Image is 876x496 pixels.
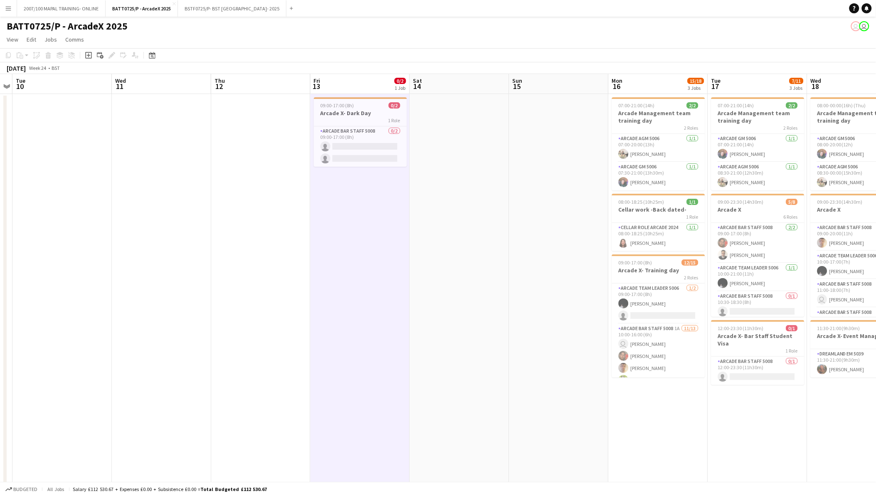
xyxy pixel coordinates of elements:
[711,357,804,385] app-card-role: Arcade Bar Staff 50080/112:00-23:30 (11h30m)
[809,81,822,91] span: 18
[786,199,798,205] span: 5/8
[511,81,523,91] span: 15
[711,109,804,124] h3: Arcade Management team training day
[612,223,705,251] app-card-role: Cellar role Arcade 20241/108:00-18:25 (10h25m)[PERSON_NAME]
[784,125,798,131] span: 2 Roles
[314,109,407,117] h3: Arcade X- Dark Day
[686,214,698,220] span: 1 Role
[784,214,798,220] span: 6 Roles
[612,97,705,190] app-job-card: 07:00-21:00 (14h)2/2Arcade Management team training day2 RolesArcade AGM 50061/107:00-20:00 (13h)...
[688,78,704,84] span: 15/18
[388,117,400,123] span: 1 Role
[817,199,863,205] span: 09:00-23:30 (14h30m)
[711,97,804,190] app-job-card: 07:00-21:00 (14h)2/2Arcade Management team training day2 RolesArcade GM 50061/107:00-21:00 (14h)[...
[711,194,804,317] div: 09:00-23:30 (14h30m)5/8Arcade X6 RolesArcade Bar Staff 50082/209:00-17:00 (8h)[PERSON_NAME][PERSO...
[684,274,698,281] span: 2 Roles
[619,199,664,205] span: 08:00-18:25 (10h25m)
[786,102,798,109] span: 2/2
[513,77,523,84] span: Sun
[786,325,798,331] span: 0/1
[13,486,37,492] span: Budgeted
[611,81,623,91] span: 16
[7,20,128,32] h1: BATT0725/P - ArcadeX 2025
[27,65,48,71] span: Week 24
[612,194,705,251] app-job-card: 08:00-18:25 (10h25m)1/1Cellar work -Back dated-1 RoleCellar role Arcade 20241/108:00-18:25 (10h25...
[314,77,321,84] span: Fri
[52,65,60,71] div: BST
[389,102,400,109] span: 0/2
[711,332,804,347] h3: Arcade X- Bar Staff Student Visa
[790,85,803,91] div: 3 Jobs
[65,36,84,43] span: Comms
[684,125,698,131] span: 2 Roles
[718,199,764,205] span: 09:00-23:30 (14h30m)
[817,102,866,109] span: 08:00-00:00 (16h) (Thu)
[718,102,754,109] span: 07:00-21:00 (14h)
[851,21,861,31] app-user-avatar: Elizabeth Ramirez Baca
[27,36,36,43] span: Edit
[682,259,698,266] span: 12/15
[41,34,60,45] a: Jobs
[711,206,804,213] h3: Arcade X
[711,320,804,385] app-job-card: 12:00-23:30 (11h30m)0/1Arcade X- Bar Staff Student Visa1 RoleArcade Bar Staff 50080/112:00-23:30 ...
[44,36,57,43] span: Jobs
[115,77,126,84] span: Wed
[73,486,267,492] div: Salary £112 530.67 + Expenses £0.00 + Subsistence £0.00 =
[612,77,623,84] span: Mon
[46,486,66,492] span: All jobs
[313,81,321,91] span: 13
[7,64,26,72] div: [DATE]
[213,81,225,91] span: 12
[4,485,39,494] button: Budgeted
[15,81,25,91] span: 10
[619,259,652,266] span: 09:00-17:00 (8h)
[687,102,698,109] span: 2/2
[612,254,705,378] app-job-card: 09:00-17:00 (8h)12/15Arcade X- Training day2 RolesArcade Team Leader 50061/209:00-17:00 (8h)[PERS...
[619,102,655,109] span: 07:00-21:00 (14h)
[790,78,804,84] span: 7/11
[612,284,705,324] app-card-role: Arcade Team Leader 50061/209:00-17:00 (8h)[PERSON_NAME]
[687,199,698,205] span: 1/1
[612,134,705,162] app-card-role: Arcade AGM 50061/107:00-20:00 (13h)[PERSON_NAME]
[3,34,22,45] a: View
[215,77,225,84] span: Thu
[612,206,705,213] h3: Cellar work -Back dated-
[106,0,178,17] button: BATT0725/P - ArcadeX 2025
[612,267,705,274] h3: Arcade X- Training day
[7,36,18,43] span: View
[23,34,39,45] a: Edit
[786,348,798,354] span: 1 Role
[321,102,354,109] span: 09:00-17:00 (8h)
[178,0,286,17] button: BSTF0725/P- BST [GEOGRAPHIC_DATA]- 2025
[395,85,406,91] div: 1 Job
[711,291,804,320] app-card-role: Arcade Bar Staff 50080/110:30-18:30 (8h)
[711,134,804,162] app-card-role: Arcade GM 50061/107:00-21:00 (14h)[PERSON_NAME]
[711,223,804,263] app-card-role: Arcade Bar Staff 50082/209:00-17:00 (8h)[PERSON_NAME][PERSON_NAME]
[314,126,407,167] app-card-role: Arcade Bar Staff 50080/209:00-17:00 (8h)
[200,486,267,492] span: Total Budgeted £112 530.67
[62,34,87,45] a: Comms
[711,77,721,84] span: Tue
[688,85,704,91] div: 3 Jobs
[859,21,869,31] app-user-avatar: Elizabeth Ramirez Baca
[711,263,804,291] app-card-role: Arcade Team Leader 50061/110:00-21:00 (11h)[PERSON_NAME]
[17,0,106,17] button: 2007/100 MAPAL TRAINING- ONLINE
[811,77,822,84] span: Wed
[114,81,126,91] span: 11
[395,78,406,84] span: 0/2
[710,81,721,91] span: 17
[612,109,705,124] h3: Arcade Management team training day
[612,162,705,190] app-card-role: Arcade GM 50061/107:30-21:00 (13h30m)[PERSON_NAME]
[711,162,804,190] app-card-role: Arcade AGM 50061/108:30-21:00 (12h30m)[PERSON_NAME]
[817,325,861,331] span: 11:30-21:00 (9h30m)
[718,325,764,331] span: 12:00-23:30 (11h30m)
[314,97,407,167] app-job-card: 09:00-17:00 (8h)0/2Arcade X- Dark Day1 RoleArcade Bar Staff 50080/209:00-17:00 (8h)
[412,81,422,91] span: 14
[413,77,422,84] span: Sat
